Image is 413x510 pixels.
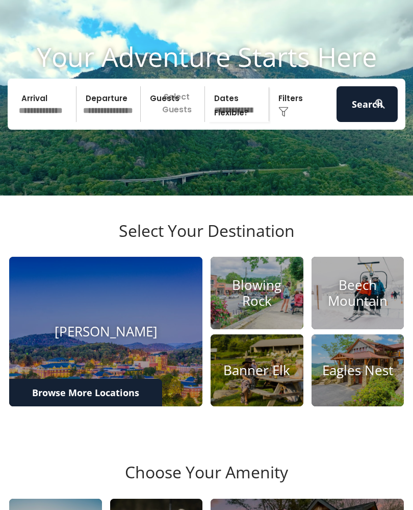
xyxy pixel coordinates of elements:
[312,362,404,378] h4: Eagles Nest
[312,277,404,309] h4: Beech Mountain
[211,362,303,378] h4: Banner Elk
[8,221,405,257] h3: Select Your Destination
[144,86,204,122] p: Select Guests
[312,257,404,329] a: Beech Mountain
[211,334,303,407] a: Banner Elk
[8,41,405,72] h1: Your Adventure Starts Here
[374,98,386,110] img: search-regular-white.png
[278,107,289,117] img: filter--v1.png
[337,86,398,122] button: Search
[9,324,202,339] h4: [PERSON_NAME]
[211,277,303,309] h4: Blowing Rock
[9,379,162,406] a: Browse More Locations
[8,463,405,498] h3: Choose Your Amenity
[9,257,202,406] a: [PERSON_NAME]
[312,334,404,407] a: Eagles Nest
[211,257,303,329] a: Blowing Rock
